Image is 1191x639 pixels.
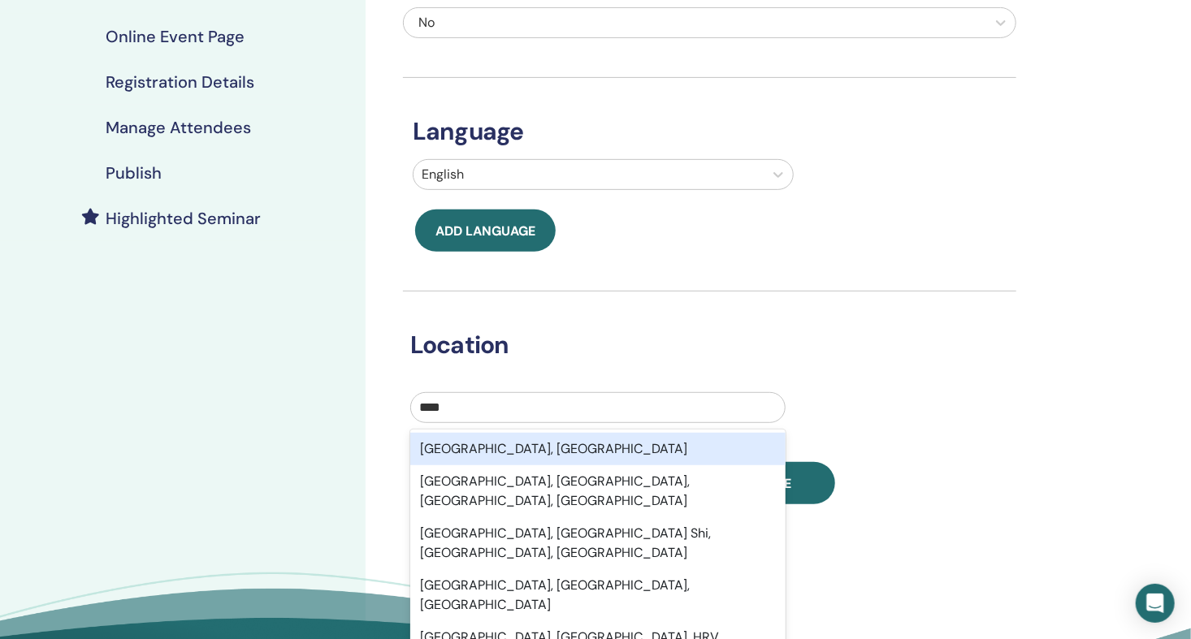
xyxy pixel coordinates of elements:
[410,465,786,517] div: [GEOGRAPHIC_DATA], [GEOGRAPHIC_DATA], [GEOGRAPHIC_DATA], [GEOGRAPHIC_DATA]
[106,163,162,183] h4: Publish
[106,27,245,46] h4: Online Event Page
[1136,584,1175,623] div: Open Intercom Messenger
[415,209,556,252] button: Add language
[106,72,254,92] h4: Registration Details
[410,569,786,621] div: [GEOGRAPHIC_DATA], [GEOGRAPHIC_DATA], [GEOGRAPHIC_DATA]
[401,330,994,360] h3: Location
[403,117,1016,146] h3: Language
[410,433,786,465] div: [GEOGRAPHIC_DATA], [GEOGRAPHIC_DATA]
[435,222,535,240] span: Add language
[106,118,251,137] h4: Manage Attendees
[418,14,435,31] span: No
[106,209,261,228] h4: Highlighted Seminar
[410,517,786,569] div: [GEOGRAPHIC_DATA], [GEOGRAPHIC_DATA] Shi, [GEOGRAPHIC_DATA], [GEOGRAPHIC_DATA]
